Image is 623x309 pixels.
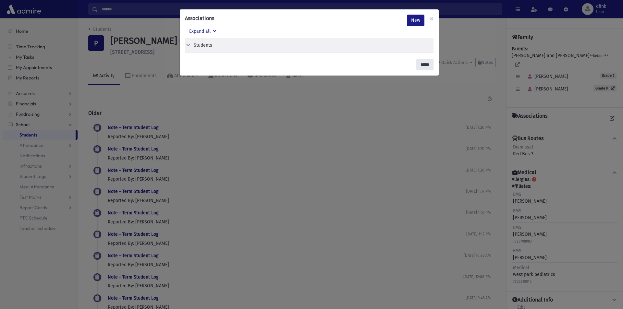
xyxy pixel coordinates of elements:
div: Students [194,42,212,49]
span: × [430,14,434,23]
button: Students [185,42,428,49]
a: New [407,15,424,26]
button: Close [424,9,439,28]
h6: Associations [185,15,214,22]
button: Expand all [185,26,220,38]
